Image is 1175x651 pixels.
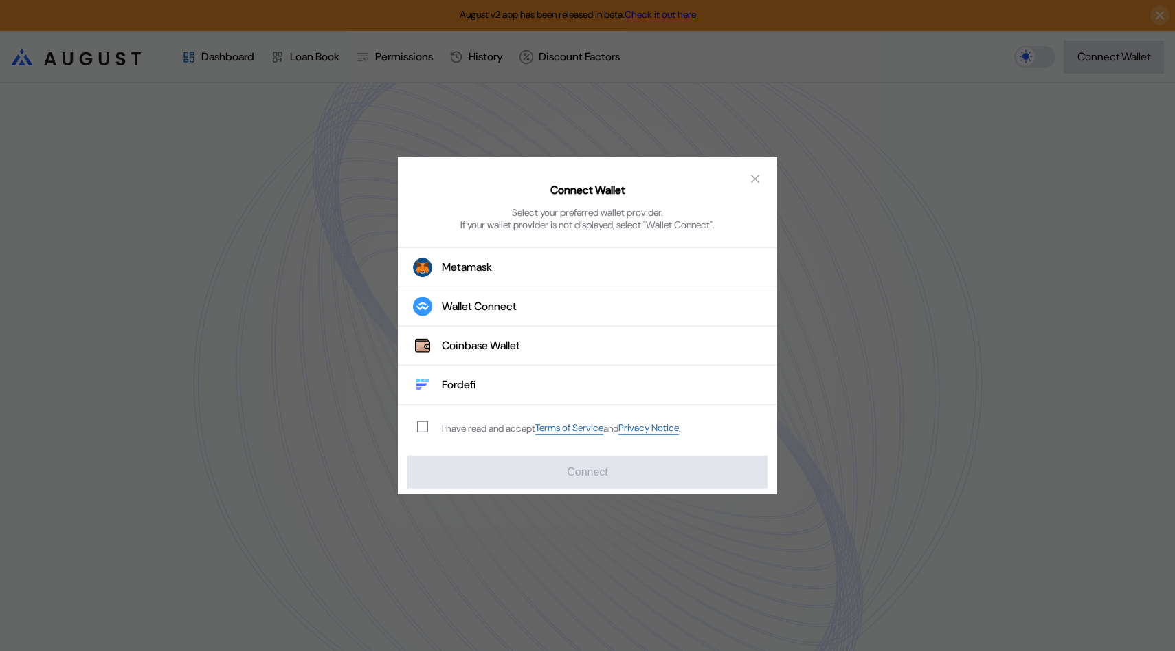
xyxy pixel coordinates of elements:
button: Coinbase WalletCoinbase Wallet [398,327,777,366]
a: Privacy Notice [618,421,679,434]
div: Metamask [442,261,492,275]
div: I have read and accept . [442,421,681,434]
h2: Connect Wallet [550,183,625,197]
img: Coinbase Wallet [413,336,432,355]
div: Fordefi [442,378,476,393]
span: and [603,422,618,434]
div: Select your preferred wallet provider. [512,206,663,219]
button: close modal [744,168,766,190]
img: Fordefi [413,375,432,395]
div: Coinbase Wallet [442,339,520,353]
button: Connect [407,456,768,489]
a: Terms of Service [535,421,603,434]
button: Metamask [398,247,777,287]
button: FordefiFordefi [398,366,777,405]
button: Wallet Connect [398,287,777,327]
div: Wallet Connect [442,300,517,314]
div: If your wallet provider is not displayed, select "Wallet Connect". [460,219,715,231]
